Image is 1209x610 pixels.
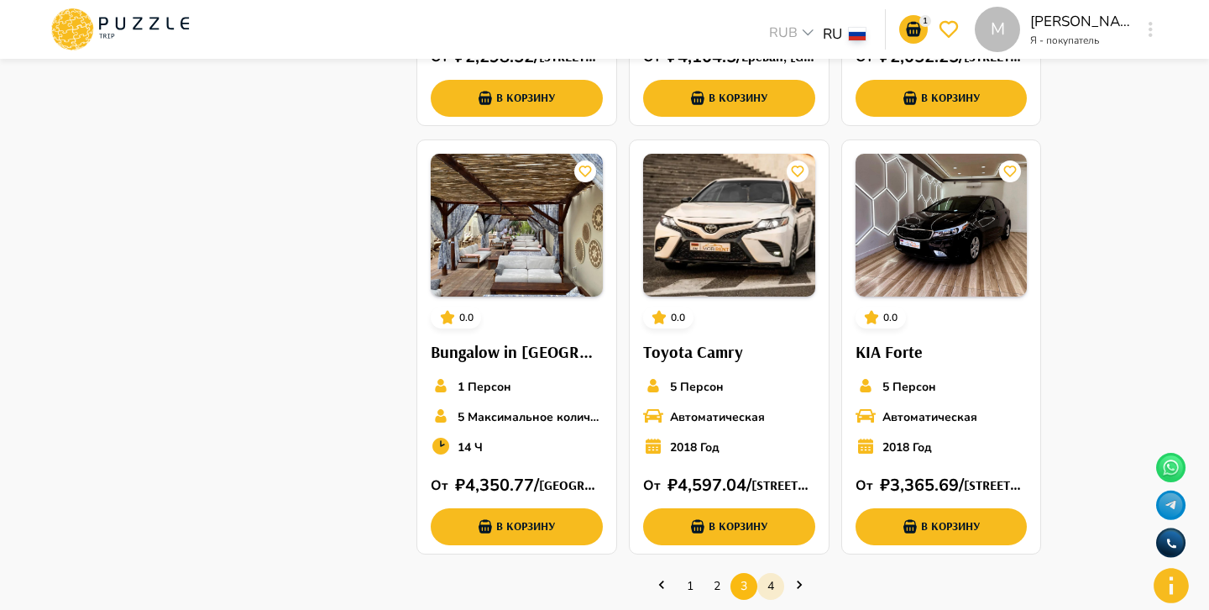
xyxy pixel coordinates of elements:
[670,408,765,426] p: Автоматическая
[643,80,815,117] button: В корзину
[671,310,685,325] p: 0.0
[648,576,675,597] a: Previous page
[667,473,678,498] p: ₽
[730,573,757,599] a: Page 3 is your current page
[455,473,465,498] p: ₽
[746,473,751,498] p: /
[975,7,1020,52] div: M
[757,573,784,599] a: Page 4
[787,160,809,182] button: card_icons
[465,473,534,498] p: 4,350.77
[458,378,511,396] p: 1 Персон
[899,15,928,44] button: notifications
[431,476,455,496] p: От
[764,23,823,47] div: RUB
[539,475,603,497] h6: [GEOGRAPHIC_DATA], [GEOGRAPHIC_DATA]
[458,439,483,456] p: 14 Ч
[999,160,1021,182] button: card_icons
[574,160,596,182] button: card_icons
[678,473,746,498] p: 4,597.04
[856,508,1028,545] button: В корзину
[882,408,977,426] p: Автоматическая
[882,378,936,396] p: 5 Персон
[431,154,603,297] img: PuzzleTrip
[959,473,964,498] p: /
[786,576,813,597] a: Next page
[964,475,1028,497] h6: [STREET_ADDRESS][PERSON_NAME]
[534,473,539,498] p: /
[860,306,883,329] button: card_icons
[436,306,459,329] button: card_icons
[670,439,720,456] p: 2018 Год
[883,310,898,325] p: 0.0
[1030,11,1131,33] p: [PERSON_NAME]
[647,306,671,329] button: card_icons
[1030,33,1131,48] p: Я - покупатель
[458,408,603,426] p: 5 Максимальное количество мест
[890,473,959,498] p: 3,365.69
[856,80,1028,117] button: В корзину
[880,473,890,498] p: ₽
[934,15,963,44] button: favorite
[882,439,932,456] p: 2018 Год
[849,28,866,40] img: lang
[751,475,815,497] h6: [STREET_ADDRESS][PERSON_NAME]
[431,339,603,365] h6: Bungalow in [GEOGRAPHIC_DATA] for 5 people
[459,310,474,325] p: 0.0
[643,339,815,365] h6: Toyota Camry
[643,154,815,297] img: PuzzleTrip
[431,80,603,117] button: В корзину
[856,476,880,496] p: От
[856,154,1028,297] img: PuzzleTrip
[919,15,931,28] p: 1
[670,378,724,396] p: 5 Персон
[856,339,1028,365] h6: KIA Forte
[643,508,815,545] button: В корзину
[823,24,842,45] p: RU
[431,508,603,545] button: В корзину
[677,573,704,599] a: Page 1
[643,476,667,496] p: От
[704,573,730,599] a: Page 2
